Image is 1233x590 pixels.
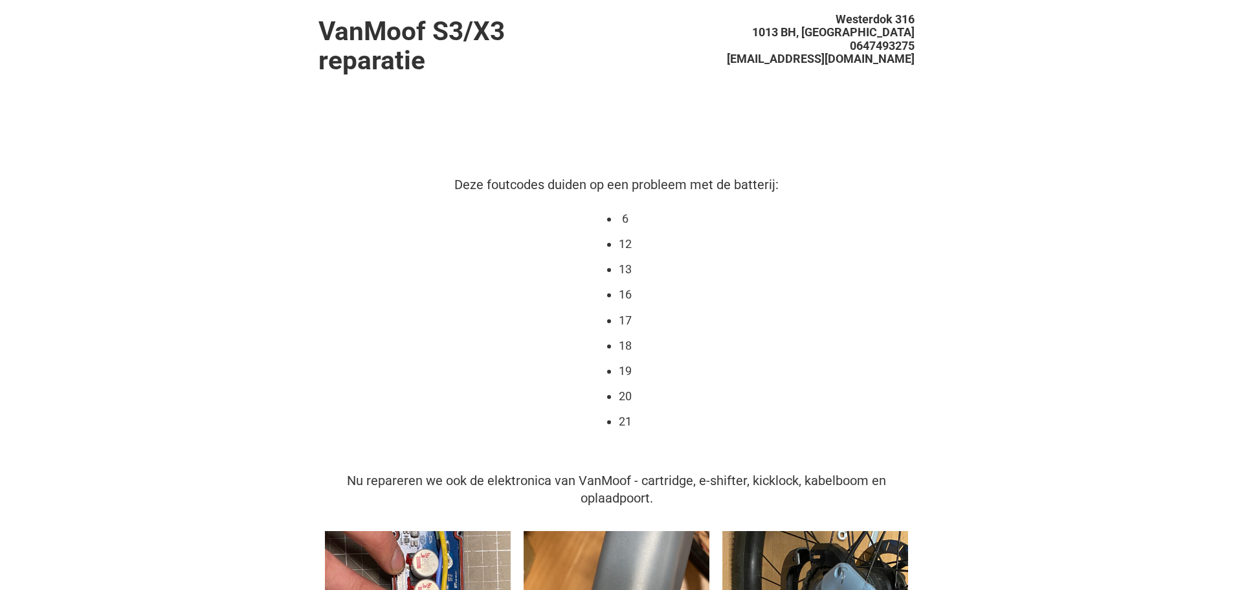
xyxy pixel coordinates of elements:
span: Deze foutcodes duiden op een probleem met de batterij: [454,177,779,192]
li: 19 [619,363,632,380]
li: 18 [619,337,632,354]
li: 12 [619,236,632,253]
span: Westerdok 316 [836,12,915,26]
span: [EMAIL_ADDRESS][DOMAIN_NAME] [727,52,915,65]
span: 1013 BH, [GEOGRAPHIC_DATA] [752,25,915,39]
li: 20 [619,388,632,405]
li: 13 [619,261,632,278]
li: 16 [619,286,632,303]
li: 6 [619,210,632,227]
span: Nu repareren we ook de elektronica van VanMoof - cartridge, e-shifter, kicklock, kabelboom en opl... [347,473,886,506]
h1: VanMoof S3/X3 reparatie [318,17,616,74]
li: 21 [619,413,632,430]
span: 0647493275 [850,39,915,52]
li: 17 [619,312,632,329]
